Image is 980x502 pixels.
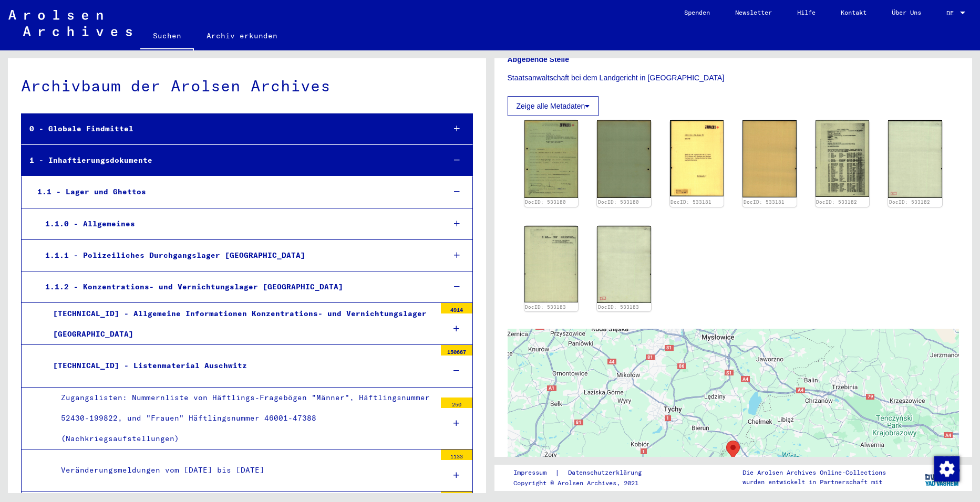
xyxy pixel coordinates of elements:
img: 002.jpg [888,120,942,198]
a: Datenschutzerklärung [560,467,654,478]
a: DocID: 533182 [889,199,930,205]
img: 001.jpg [816,120,870,197]
a: Impressum [513,467,555,478]
div: 4914 [441,303,472,313]
div: 1 - Inhaftierungsdokumente [22,150,436,171]
a: DocID: 533181 [744,199,785,205]
p: wurden entwickelt in Partnerschaft mit [742,477,886,487]
b: Abgebende Stelle [508,55,569,64]
a: DocID: 533183 [525,304,566,310]
img: 001.jpg [670,120,724,196]
a: DocID: 533183 [598,304,639,310]
img: 001.jpg [524,226,579,302]
p: Die Arolsen Archives Online-Collections [742,468,886,477]
button: Zeige alle Metadaten [508,96,599,116]
p: Copyright © Arolsen Archives, 2021 [513,478,654,488]
div: Zustimmung ändern [934,456,959,481]
div: Auschwitz Concentration and Extermination Camp [726,441,740,460]
a: DocID: 533181 [670,199,711,205]
div: 1133 [441,449,472,460]
div: 1.1.1 - Polizeiliches Durchgangslager [GEOGRAPHIC_DATA] [37,245,436,266]
div: 1.1.0 - Allgemeines [37,214,436,234]
div: | [513,467,654,478]
div: Veränderungsmeldungen vom [DATE] bis [DATE] [53,460,436,480]
img: 002.jpg [597,226,651,303]
img: Zustimmung ändern [934,456,960,482]
div: [TECHNICAL_ID] - Listenmaterial Auschwitz [45,355,436,376]
a: DocID: 533180 [525,199,566,205]
img: yv_logo.png [923,464,962,490]
p: Staatsanwaltschaft bei dem Landgericht in [GEOGRAPHIC_DATA] [508,72,960,83]
a: DocID: 533182 [816,199,857,205]
img: Arolsen_neg.svg [8,10,132,36]
a: Suchen [140,23,194,50]
div: [TECHNICAL_ID] - Allgemeine Informationen Konzentrations- und Vernichtungslager [GEOGRAPHIC_DATA] [45,304,436,344]
div: 250 [441,398,472,408]
img: 002.jpg [597,120,651,197]
a: Archiv erkunden [194,23,290,48]
div: Zugangslisten: Nummernliste von Häftlings-Fragebögen "Männer", Häftlingsnummer 52430-199822, und ... [53,388,436,449]
div: 1.1 - Lager und Ghettos [29,182,436,202]
a: DocID: 533180 [598,199,639,205]
span: DE [946,9,958,17]
div: 131 [441,491,472,502]
img: 002.jpg [742,120,797,197]
img: 001.jpg [524,120,579,197]
div: Archivbaum der Arolsen Archives [21,74,473,98]
div: 150667 [441,345,472,355]
div: 1.1.2 - Konzentrations- und Vernichtungslager [GEOGRAPHIC_DATA] [37,277,436,297]
div: 0 - Globale Findmittel [22,119,436,139]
